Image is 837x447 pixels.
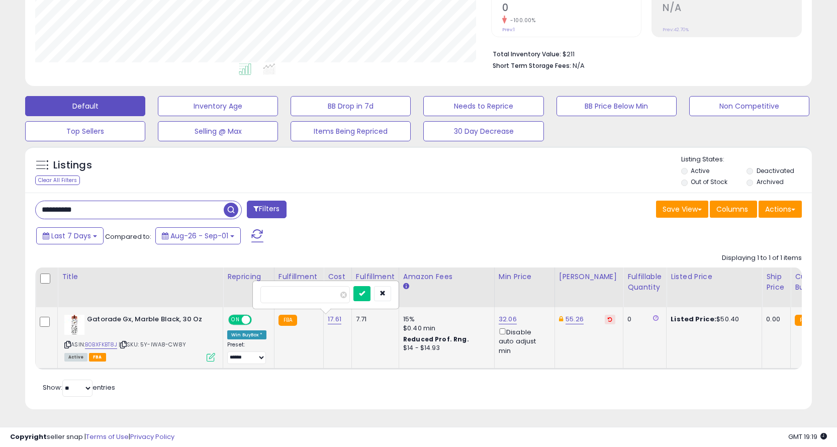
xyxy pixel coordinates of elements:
span: | SKU: 5Y-IWA8-CW8Y [119,340,186,348]
div: Ship Price [766,272,786,293]
div: 0.00 [766,315,783,324]
h5: Listings [53,158,92,172]
div: Displaying 1 to 1 of 1 items [722,253,802,263]
span: Compared to: [105,232,151,241]
span: Show: entries [43,383,115,392]
div: Disable auto adjust min [499,326,547,355]
div: seller snap | | [10,432,174,442]
div: $0.40 min [403,324,487,333]
div: 15% [403,315,487,324]
button: Default [25,96,145,116]
a: 55.26 [566,314,584,324]
small: Amazon Fees. [403,282,409,291]
span: Aug-26 - Sep-01 [170,231,228,241]
b: Short Term Storage Fees: [493,61,571,70]
a: 17.61 [328,314,341,324]
button: Inventory Age [158,96,278,116]
button: Filters [247,201,286,218]
label: Archived [757,177,784,186]
div: $50.40 [671,315,754,324]
small: Prev: 42.70% [663,27,689,33]
a: Privacy Policy [130,432,174,441]
div: Cost [328,272,347,282]
button: Last 7 Days [36,227,104,244]
button: Items Being Repriced [291,121,411,141]
button: Aug-26 - Sep-01 [155,227,241,244]
div: Preset: [227,341,266,364]
b: Total Inventory Value: [493,50,561,58]
button: Columns [710,201,757,218]
span: FBA [89,353,106,362]
span: Columns [716,204,748,214]
div: Clear All Filters [35,175,80,185]
button: 30 Day Decrease [423,121,543,141]
div: Win BuyBox * [227,330,266,339]
div: [PERSON_NAME] [559,272,619,282]
button: BB Price Below Min [556,96,677,116]
div: Listed Price [671,272,758,282]
a: 32.06 [499,314,517,324]
div: 0 [627,315,659,324]
div: ASIN: [64,315,215,361]
span: N/A [573,61,585,70]
label: Active [691,166,709,175]
span: Last 7 Days [51,231,91,241]
small: FBA [278,315,297,326]
div: Fulfillment Cost [356,272,395,293]
button: Non Competitive [689,96,809,116]
span: 2025-09-9 19:19 GMT [788,432,827,441]
button: Actions [759,201,802,218]
div: Amazon Fees [403,272,490,282]
h2: N/A [663,2,801,16]
div: Min Price [499,272,550,282]
button: Top Sellers [25,121,145,141]
b: Listed Price: [671,314,716,324]
div: Repricing [227,272,270,282]
a: B0BXFKBT8J [85,340,117,349]
span: OFF [250,316,266,324]
small: Prev: 1 [502,27,515,33]
button: Needs to Reprice [423,96,543,116]
div: Fulfillable Quantity [627,272,662,293]
div: $14 - $14.93 [403,344,487,352]
small: FBA [795,315,813,326]
div: Title [62,272,219,282]
li: $211 [493,47,794,59]
div: Fulfillment [278,272,319,282]
b: Reduced Prof. Rng. [403,335,469,343]
img: 41-SG4QUrbL._SL40_.jpg [64,315,84,335]
label: Deactivated [757,166,794,175]
h2: 0 [502,2,641,16]
small: -100.00% [507,17,535,24]
span: All listings currently available for purchase on Amazon [64,353,87,362]
div: 7.71 [356,315,391,324]
button: Save View [656,201,708,218]
a: Terms of Use [86,432,129,441]
button: BB Drop in 7d [291,96,411,116]
button: Selling @ Max [158,121,278,141]
p: Listing States: [681,155,812,164]
b: Gatorade Gx, Marble Black, 30 Oz [87,315,209,327]
strong: Copyright [10,432,47,441]
span: ON [229,316,242,324]
label: Out of Stock [691,177,727,186]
